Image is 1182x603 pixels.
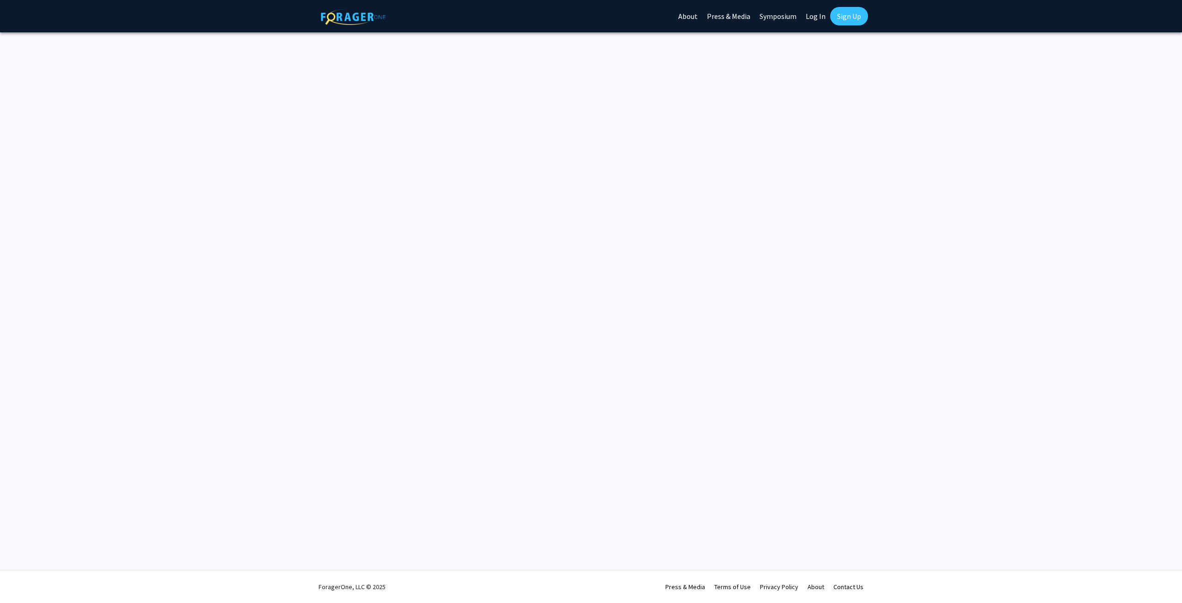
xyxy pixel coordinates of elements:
[760,583,798,591] a: Privacy Policy
[808,583,824,591] a: About
[665,583,705,591] a: Press & Media
[830,7,868,25] a: Sign Up
[319,571,386,603] div: ForagerOne, LLC © 2025
[714,583,751,591] a: Terms of Use
[321,9,386,25] img: ForagerOne Logo
[833,583,863,591] a: Contact Us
